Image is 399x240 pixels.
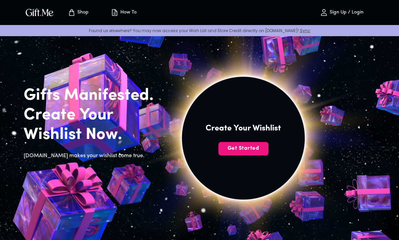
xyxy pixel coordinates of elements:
[24,105,164,125] h2: Create Your
[24,86,164,105] h2: Gifts Manifested.
[24,8,55,17] button: GiftMe Logo
[308,2,375,23] button: Sign Up / Login
[24,151,164,160] h6: [DOMAIN_NAME] makes your wishlist come true.
[328,10,363,16] p: Sign Up / Login
[24,125,164,145] h2: Wishlist Now.
[5,28,394,33] p: Found us elsewhere? You may now access your Wish List and Store Credit directly on [DOMAIN_NAME]!
[218,142,268,155] button: Get Started
[24,7,55,17] img: GiftMe Logo
[218,145,268,152] span: Get Started
[119,10,137,16] p: How To
[206,123,281,134] h4: Create Your Wishlist
[105,2,142,23] button: How To
[60,2,97,23] button: Store page
[111,8,119,17] img: how-to.svg
[76,10,89,16] p: Shop
[300,28,310,33] a: Sync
